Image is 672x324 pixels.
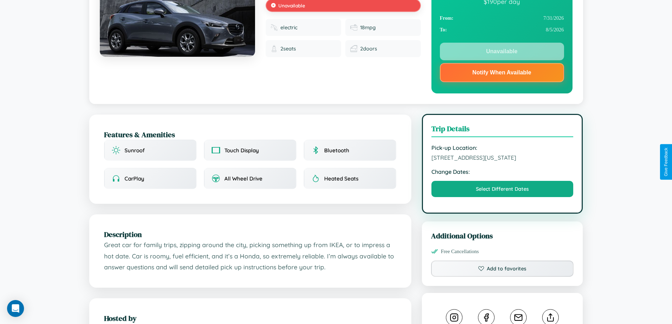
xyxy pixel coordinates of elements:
span: 18 mpg [360,24,376,31]
img: Doors [350,45,357,52]
strong: To: [440,27,447,33]
h2: Hosted by [104,313,396,323]
strong: Change Dates: [431,168,574,175]
img: Fuel efficiency [350,24,357,31]
button: Unavailable [440,43,564,60]
span: Free Cancellations [441,249,479,255]
div: 8 / 5 / 2026 [440,24,564,36]
img: Fuel type [271,24,278,31]
p: Great car for family trips, zipping around the city, picking something up from IKEA, or to impres... [104,239,396,273]
div: Open Intercom Messenger [7,300,24,317]
div: Give Feedback [664,148,668,176]
button: Notify When Available [440,63,564,82]
span: [STREET_ADDRESS][US_STATE] [431,154,574,161]
span: 2 doors [360,45,377,52]
button: Add to favorites [431,261,574,277]
h2: Features & Amenities [104,129,396,140]
span: Bluetooth [324,147,349,154]
div: 7 / 31 / 2026 [440,12,564,24]
span: All Wheel Drive [224,175,262,182]
span: CarPlay [125,175,144,182]
h3: Trip Details [431,123,574,137]
h2: Description [104,229,396,239]
strong: From: [440,15,454,21]
span: Heated Seats [324,175,358,182]
button: Select Different Dates [431,181,574,197]
span: Touch Display [224,147,259,154]
span: electric [280,24,297,31]
span: Unavailable [278,2,305,8]
img: Seats [271,45,278,52]
h3: Additional Options [431,231,574,241]
span: 2 seats [280,45,296,52]
strong: Pick-up Location: [431,144,574,151]
span: Sunroof [125,147,145,154]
